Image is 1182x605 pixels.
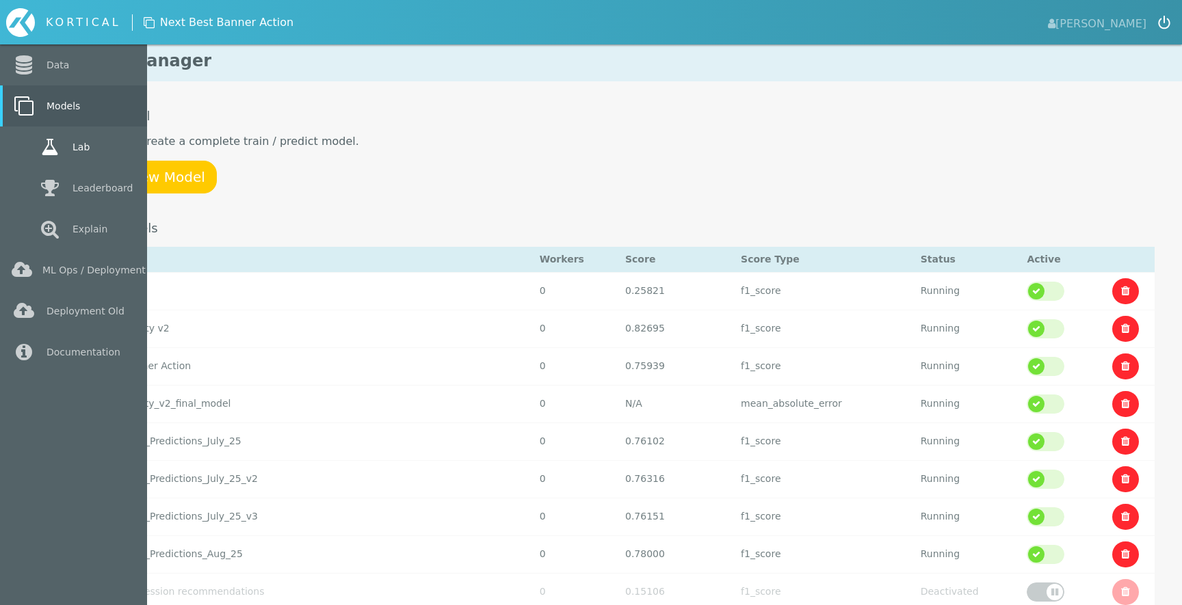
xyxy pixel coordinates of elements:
[68,109,1155,124] h2: Create Model
[534,246,620,272] th: Workers
[534,385,620,422] td: 0
[620,422,735,460] td: 0.76102
[620,246,735,272] th: Score
[735,460,915,498] td: f1_score
[68,133,1155,150] p: Click here to create a complete train / predict model.
[620,460,735,498] td: 0.76316
[735,347,915,385] td: f1_score
[921,323,960,334] span: Running
[1048,13,1146,32] span: [PERSON_NAME]
[534,272,620,310] td: 0
[534,422,620,460] td: 0
[6,8,132,37] a: KORTICAL
[6,8,35,37] img: icon-kortical.svg
[921,511,960,522] span: Running
[620,385,735,422] td: N/A
[6,8,132,37] div: Home
[534,535,620,573] td: 0
[735,498,915,535] td: f1_score
[41,41,1182,81] h1: Model Manager
[68,460,534,498] td: App_Download_Predictions_July_25_v2
[620,498,735,535] td: 0.76151
[1021,246,1096,272] th: Active
[68,347,534,385] td: Next Best Banner Action
[534,498,620,535] td: 0
[620,347,735,385] td: 0.75939
[921,398,960,409] span: Running
[921,548,960,559] span: Running
[735,246,915,272] th: Score Type
[921,285,960,296] span: Running
[1158,16,1170,29] img: icon-logout.svg
[68,385,534,422] td: category_affinity_v2_final_model
[735,535,915,573] td: f1_score
[735,385,915,422] td: mean_absolute_error
[68,535,534,573] td: App_Download_Predictions_Aug_25
[921,586,979,597] span: Deactivated
[735,272,915,310] td: f1_score
[68,422,534,460] td: App_Download_Predictions_July_25
[921,473,960,484] span: Running
[735,422,915,460] td: f1_score
[620,535,735,573] td: 0.78000
[620,310,735,347] td: 0.82695
[735,310,915,347] td: f1_score
[68,498,534,535] td: App_Download_Predictions_July_25_v3
[534,310,620,347] td: 0
[915,246,1022,272] th: Status
[921,435,960,446] span: Running
[68,310,534,347] td: Category Affinity v2
[534,347,620,385] td: 0
[921,360,960,371] span: Running
[68,272,534,310] td: IN-101
[534,460,620,498] td: 0
[620,272,735,310] td: 0.25821
[46,14,121,31] div: KORTICAL
[68,221,1155,236] h2: Your Models
[68,246,534,272] th: Name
